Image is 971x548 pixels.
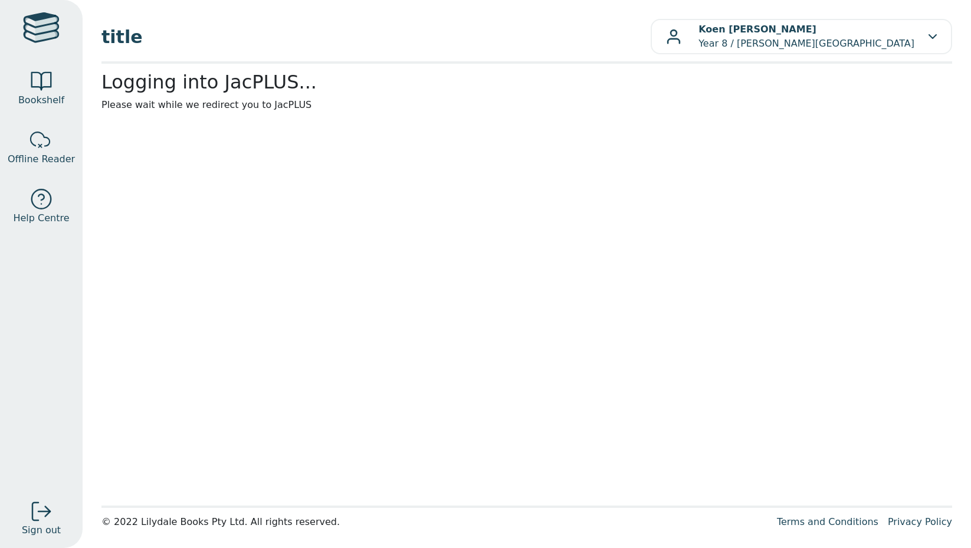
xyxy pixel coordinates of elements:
span: title [101,24,651,50]
p: Please wait while we redirect you to JacPLUS [101,98,952,112]
span: Sign out [22,523,61,537]
button: Koen [PERSON_NAME]Year 8 / [PERSON_NAME][GEOGRAPHIC_DATA] [651,19,952,54]
span: Help Centre [13,211,69,225]
span: Offline Reader [8,152,75,166]
div: © 2022 Lilydale Books Pty Ltd. All rights reserved. [101,515,767,529]
a: Terms and Conditions [777,516,878,527]
h2: Logging into JacPLUS... [101,71,952,93]
span: Bookshelf [18,93,64,107]
b: Koen [PERSON_NAME] [698,24,816,35]
a: Privacy Policy [888,516,952,527]
p: Year 8 / [PERSON_NAME][GEOGRAPHIC_DATA] [698,22,914,51]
